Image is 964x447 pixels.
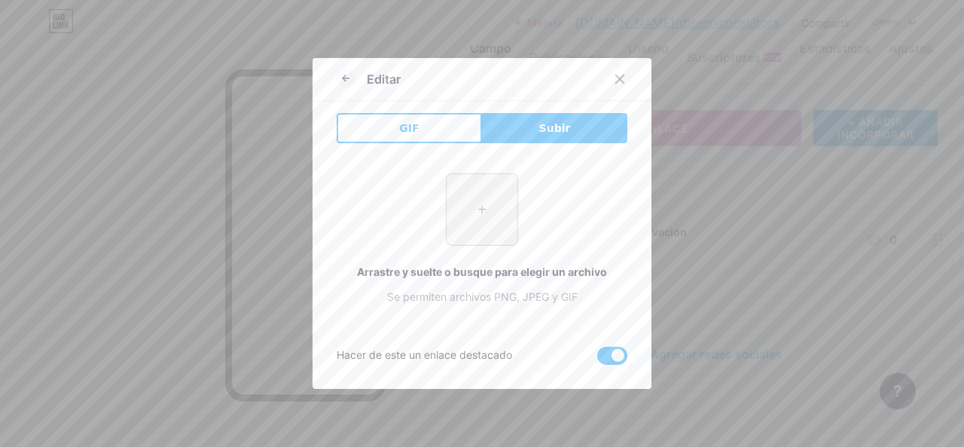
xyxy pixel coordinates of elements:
button: GIF [337,113,482,143]
font: Se permiten archivos PNG, JPEG y GIF [387,290,578,303]
font: Hacer de este un enlace destacado [337,348,512,361]
font: Editar [367,72,401,87]
font: GIF [399,122,419,134]
font: Arrastre y suelte o busque para elegir un archivo [357,265,607,278]
button: Subir [482,113,627,143]
font: Subir [539,122,571,134]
